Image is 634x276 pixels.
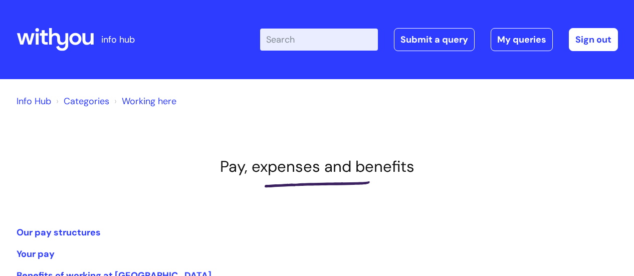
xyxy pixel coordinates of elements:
h1: Pay, expenses and benefits [17,157,618,176]
p: info hub [101,32,135,48]
a: Working here [122,95,176,107]
a: Info Hub [17,95,51,107]
li: Working here [112,93,176,109]
a: Your pay [17,248,55,260]
li: Solution home [54,93,109,109]
input: Search [260,29,378,51]
div: | - [260,28,618,51]
a: My queries [491,28,553,51]
a: Categories [64,95,109,107]
a: Submit a query [394,28,475,51]
a: Our pay structures [17,226,101,238]
a: Sign out [569,28,618,51]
